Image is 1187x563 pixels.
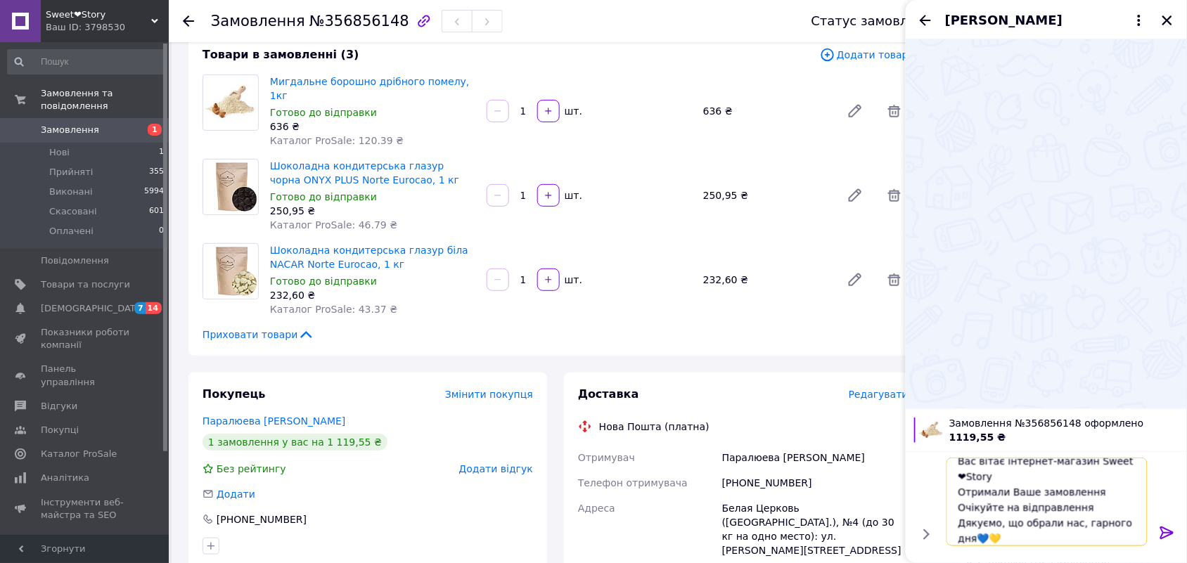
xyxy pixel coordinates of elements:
[578,503,615,514] span: Адреса
[203,48,359,61] span: Товари в замовленні (3)
[41,254,109,267] span: Повідомлення
[945,11,1063,30] span: [PERSON_NAME]
[445,389,533,400] span: Змінити покупця
[144,186,164,198] span: 5994
[561,273,584,287] div: шт.
[203,328,314,342] span: Приховати товари
[41,326,130,351] span: Показники роботи компанії
[270,288,475,302] div: 232,60 ₴
[41,124,99,136] span: Замовлення
[270,245,468,270] a: Шоколадна кондитерська глазур біла NACAR Norte Eurocao, 1 кг
[917,525,935,543] button: Показати кнопки
[309,13,409,30] span: №356856148
[49,225,94,238] span: Оплачені
[146,302,162,314] span: 14
[270,191,377,202] span: Готово до відправки
[217,463,286,474] span: Без рейтингу
[719,470,911,496] div: [PHONE_NUMBER]
[917,12,934,29] button: Назад
[49,146,70,159] span: Нові
[159,225,164,238] span: 0
[159,146,164,159] span: 1
[41,472,89,484] span: Аналітика
[270,304,397,315] span: Каталог ProSale: 43.37 ₴
[811,14,941,28] div: Статус замовлення
[719,445,911,470] div: Паралюева [PERSON_NAME]
[841,97,869,125] a: Редагувати
[698,186,835,205] div: 250,95 ₴
[41,87,169,112] span: Замовлення та повідомлення
[270,107,377,118] span: Готово до відправки
[561,188,584,202] div: шт.
[149,166,164,179] span: 355
[459,463,533,474] span: Додати відгук
[1159,12,1176,29] button: Закрити
[880,266,909,294] span: Видалити
[49,166,93,179] span: Прийняті
[7,49,165,75] input: Пошук
[949,432,1006,443] span: 1119,55 ₴
[203,160,258,214] img: Шоколадна кондитерська глазур чорна ONYX PLUS Norte Eurocao, 1 кг
[561,104,584,118] div: шт.
[41,496,130,522] span: Інструменти веб-майстра та SEO
[270,204,475,218] div: 250,95 ₴
[270,276,377,287] span: Готово до відправки
[270,76,470,101] a: Мигдальне борошно дрібного помелу, 1кг
[880,97,909,125] span: Видалити
[949,416,1179,430] span: Замовлення №356856148 оформлено
[183,14,194,28] div: Повернутися назад
[46,8,151,21] span: Sweet❤Story
[41,533,130,558] span: Управління сайтом
[148,124,162,136] span: 1
[270,119,475,134] div: 636 ₴
[41,363,130,388] span: Панель управління
[211,13,305,30] span: Замовлення
[918,418,944,443] img: 4421658115_w100_h100_mindalnaya-muka-melkogo.jpg
[841,181,869,209] a: Редагувати
[849,389,909,400] span: Редагувати
[41,400,77,413] span: Відгуки
[49,186,93,198] span: Виконані
[578,387,639,401] span: Доставка
[203,434,387,451] div: 1 замовлення у вас на 1 119,55 ₴
[578,477,688,488] span: Телефон отримувача
[49,205,97,218] span: Скасовані
[203,415,346,427] a: Паралюева [PERSON_NAME]
[217,488,255,500] span: Додати
[41,278,130,291] span: Товари та послуги
[841,266,869,294] a: Редагувати
[203,244,258,299] img: Шоколадна кондитерська глазур біла NACAR Norte Eurocao, 1 кг
[578,452,635,463] span: Отримувач
[41,302,145,315] span: [DEMOGRAPHIC_DATA]
[203,77,258,129] img: Мигдальне борошно дрібного помелу, 1кг
[134,302,146,314] span: 7
[945,11,1148,30] button: [PERSON_NAME]
[596,420,713,434] div: Нова Пошта (платна)
[698,270,835,290] div: 232,60 ₴
[719,496,911,563] div: Белая Церковь ([GEOGRAPHIC_DATA].), №4 (до 30 кг на одно место): ул. [PERSON_NAME][STREET_ADDRESS]
[270,135,404,146] span: Каталог ProSale: 120.39 ₴
[215,512,308,526] div: [PHONE_NUMBER]
[880,181,909,209] span: Видалити
[820,47,909,63] span: Додати товар
[270,160,459,186] a: Шоколадна кондитерська глазур чорна ONYX PLUS Norte Eurocao, 1 кг
[41,424,79,436] span: Покупці
[46,21,169,34] div: Ваш ID: 3798530
[203,387,266,401] span: Покупець
[149,205,164,218] span: 601
[698,101,835,121] div: 636 ₴
[41,448,117,460] span: Каталог ProSale
[947,458,1148,546] textarea: Доброго дня) Вас вітає інтернет-магазин Sweet❤Story Отримали Ваше замовлення Очікуйте на відправл...
[270,219,397,231] span: Каталог ProSale: 46.79 ₴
